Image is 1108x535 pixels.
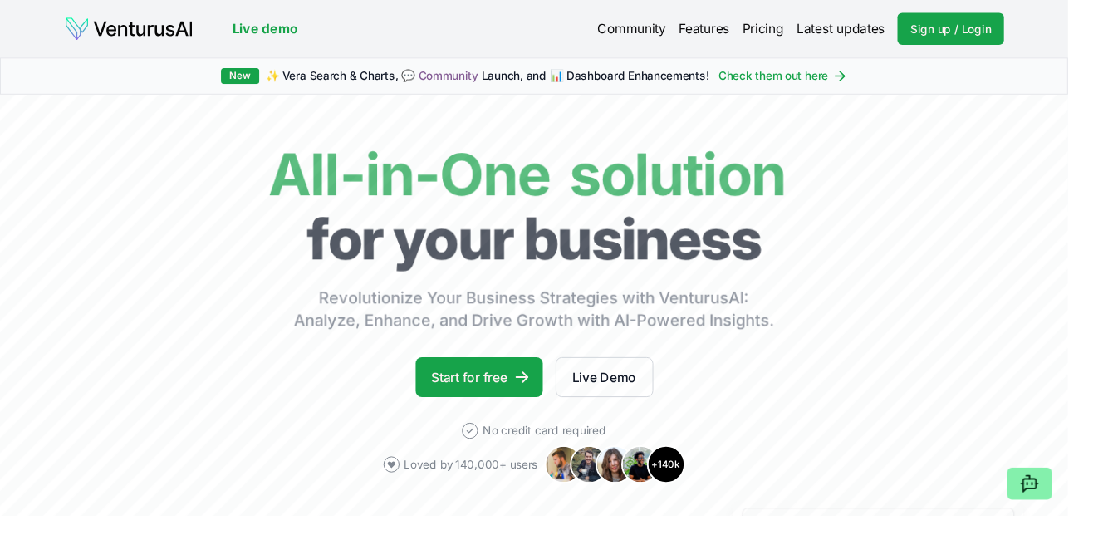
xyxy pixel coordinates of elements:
[66,17,201,43] img: logo
[931,13,1042,47] a: Sign up / Login
[944,22,1028,38] span: Sign up / Login
[276,71,736,87] span: ✨ Vera Search & Charts, 💬 Launch, and 📊 Dashboard Enhancements!
[229,71,269,87] div: New
[620,20,691,40] a: Community
[576,371,678,412] a: Live Demo
[618,462,658,502] img: Avatar 3
[645,462,684,502] img: Avatar 4
[431,371,563,412] a: Start for free
[241,20,309,40] a: Live demo
[746,71,880,87] a: Check them out here
[434,71,497,86] a: Community
[591,462,631,502] img: Avatar 2
[704,20,757,40] a: Features
[770,20,813,40] a: Pricing
[565,462,605,502] img: Avatar 1
[826,20,918,40] a: Latest updates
